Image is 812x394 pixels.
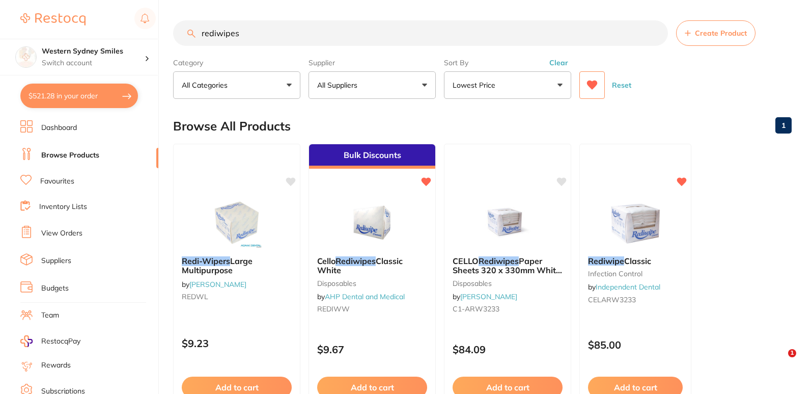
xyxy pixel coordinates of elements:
a: Budgets [41,283,69,294]
p: Lowest Price [453,80,499,90]
span: CELLO [453,256,479,266]
iframe: Intercom live chat [767,349,792,374]
img: RestocqPay [20,335,33,347]
button: $521.28 in your order [20,84,138,108]
button: Lowest Price [444,71,571,99]
a: Restocq Logo [20,8,86,31]
button: All Suppliers [309,71,436,99]
a: RestocqPay [20,335,80,347]
img: Cello Rediwipes Classic White [339,197,405,248]
span: REDIWW [317,304,350,313]
em: Rediwipes [479,256,519,266]
span: RestocqPay [41,336,80,347]
input: Search Products [173,20,668,46]
span: Classic [624,256,651,266]
a: AHP Dental and Medical [325,292,405,301]
span: Paper Sheets 320 x 330mm White Pack of 800 [453,256,562,285]
p: Switch account [42,58,145,68]
span: by [453,292,517,301]
a: Dashboard [41,123,77,133]
span: by [588,282,660,292]
img: Restocq Logo [20,13,86,25]
b: Rediwipe Classic [588,256,683,266]
b: Redi-Wipers Large Multipurpose [182,256,292,275]
span: 1 [788,349,796,357]
span: Cello [317,256,335,266]
button: Reset [609,71,634,99]
img: Rediwipe Classic [602,197,668,248]
button: Clear [546,58,571,67]
a: Independent Dental [596,282,660,292]
a: Team [41,310,59,321]
img: Redi-Wipers Large Multipurpose [204,197,270,248]
span: by [182,280,246,289]
a: View Orders [41,228,82,239]
span: CELARW3233 [588,295,636,304]
p: All Categories [182,80,232,90]
a: Suppliers [41,256,71,266]
small: disposables [317,279,427,287]
span: REDWL [182,292,208,301]
h2: Browse All Products [173,119,291,134]
button: Create Product [676,20,755,46]
a: Favourites [40,176,74,187]
p: $9.67 [317,344,427,355]
label: Category [173,58,300,67]
label: Sort By [444,58,571,67]
a: Rewards [41,360,71,371]
em: Rediwipe [588,256,624,266]
small: infection control [588,270,683,278]
span: by [317,292,405,301]
label: Supplier [309,58,436,67]
em: Rediwipes [335,256,376,266]
h4: Western Sydney Smiles [42,46,145,57]
small: disposables [453,279,563,287]
em: Redi-Wipers [182,256,230,266]
b: CELLO Rediwipes Paper Sheets 320 x 330mm White Pack of 800 [453,256,563,275]
p: All Suppliers [317,80,361,90]
span: Large Multipurpose [182,256,253,275]
a: [PERSON_NAME] [189,280,246,289]
div: Bulk Discounts [309,144,435,169]
img: Western Sydney Smiles [16,47,36,67]
a: [PERSON_NAME] [460,292,517,301]
b: Cello Rediwipes Classic White [317,256,427,275]
img: CELLO Rediwipes Paper Sheets 320 x 330mm White Pack of 800 [474,197,541,248]
span: Create Product [695,29,747,37]
p: $84.09 [453,344,563,355]
a: Inventory Lists [39,202,87,212]
a: 1 [775,115,792,136]
a: Browse Products [41,150,99,161]
button: All Categories [173,71,300,99]
p: $85.00 [588,339,683,351]
p: $9.23 [182,337,292,349]
span: Classic White [317,256,403,275]
span: C1-ARW3233 [453,304,499,313]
